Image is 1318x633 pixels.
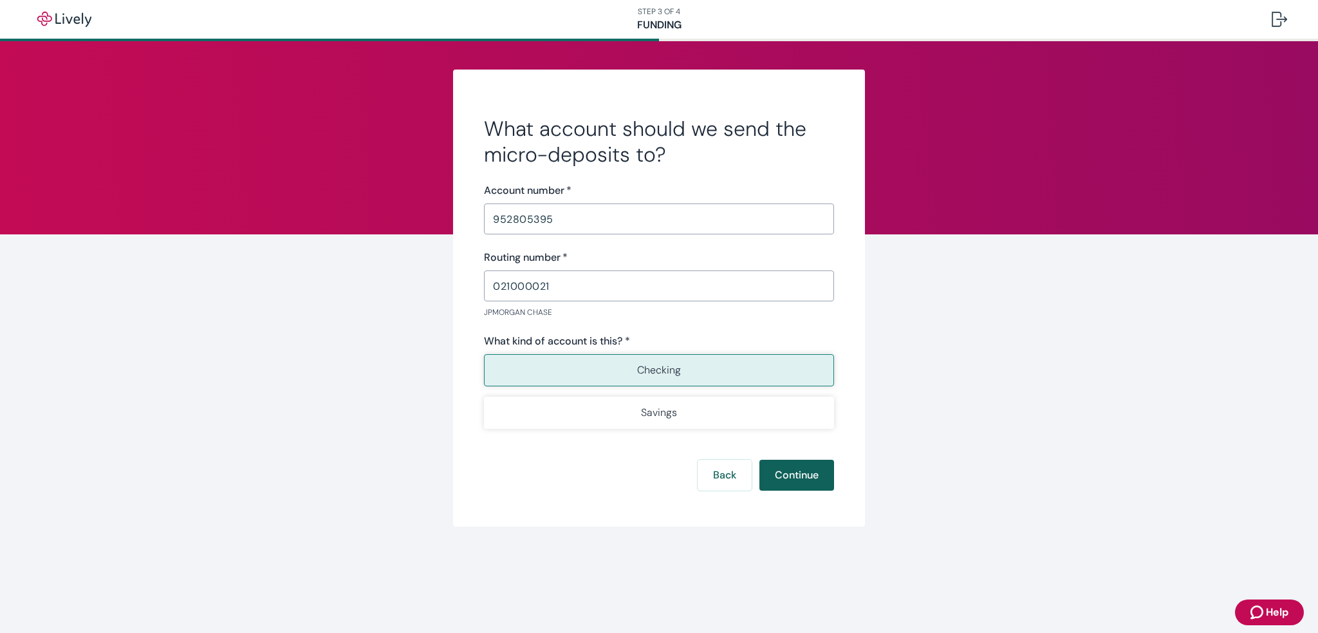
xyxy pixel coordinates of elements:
[28,12,100,27] img: Lively
[1266,605,1288,620] span: Help
[698,460,752,491] button: Back
[484,307,825,318] p: JPMORGAN CHASE
[637,363,681,378] p: Checking
[641,405,677,420] p: Savings
[1235,600,1304,625] button: Zendesk support iconHelp
[484,354,834,386] button: Checking
[1250,605,1266,620] svg: Zendesk support icon
[484,116,834,167] h2: What account should we send the micro-deposits to?
[484,183,571,198] label: Account number
[1261,4,1297,35] button: Log out
[759,460,834,491] button: Continue
[484,334,630,349] label: What kind of account is this? *
[484,250,568,265] label: Routing number
[484,397,834,429] button: Savings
